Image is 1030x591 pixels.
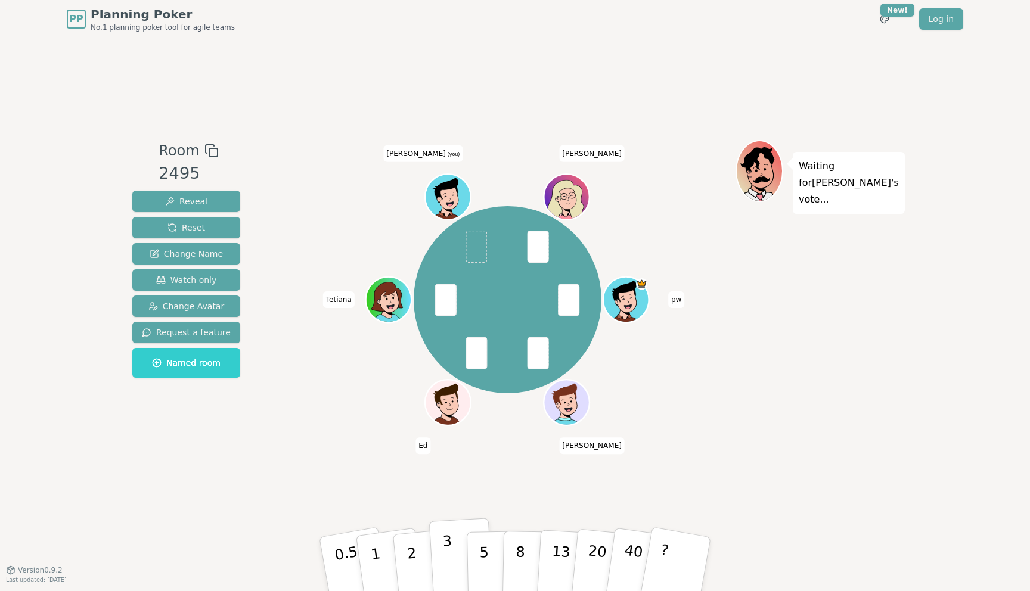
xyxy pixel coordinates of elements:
[142,326,231,338] span: Request a feature
[165,195,207,207] span: Reveal
[152,357,221,369] span: Named room
[415,437,430,454] span: Click to change your name
[159,140,199,161] span: Room
[446,152,460,157] span: (you)
[919,8,963,30] a: Log in
[132,322,240,343] button: Request a feature
[91,6,235,23] span: Planning Poker
[6,565,63,575] button: Version0.9.2
[132,217,240,238] button: Reset
[167,222,205,234] span: Reset
[559,437,625,454] span: Click to change your name
[91,23,235,32] span: No.1 planning poker tool for agile teams
[880,4,914,17] div: New!
[69,12,83,26] span: PP
[636,278,647,290] span: pw is the host
[132,269,240,291] button: Watch only
[427,176,470,219] button: Click to change your avatar
[132,348,240,378] button: Named room
[559,145,625,162] span: Click to change your name
[323,291,355,308] span: Click to change your name
[159,161,218,186] div: 2495
[67,6,235,32] a: PPPlanning PokerNo.1 planning poker tool for agile teams
[383,145,463,162] span: Click to change your name
[132,243,240,265] button: Change Name
[150,248,223,260] span: Change Name
[6,577,67,583] span: Last updated: [DATE]
[156,274,217,286] span: Watch only
[799,158,899,208] p: Waiting for [PERSON_NAME] 's vote...
[132,191,240,212] button: Reveal
[668,291,684,308] span: Click to change your name
[18,565,63,575] span: Version 0.9.2
[132,295,240,317] button: Change Avatar
[148,300,225,312] span: Change Avatar
[874,8,895,30] button: New!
